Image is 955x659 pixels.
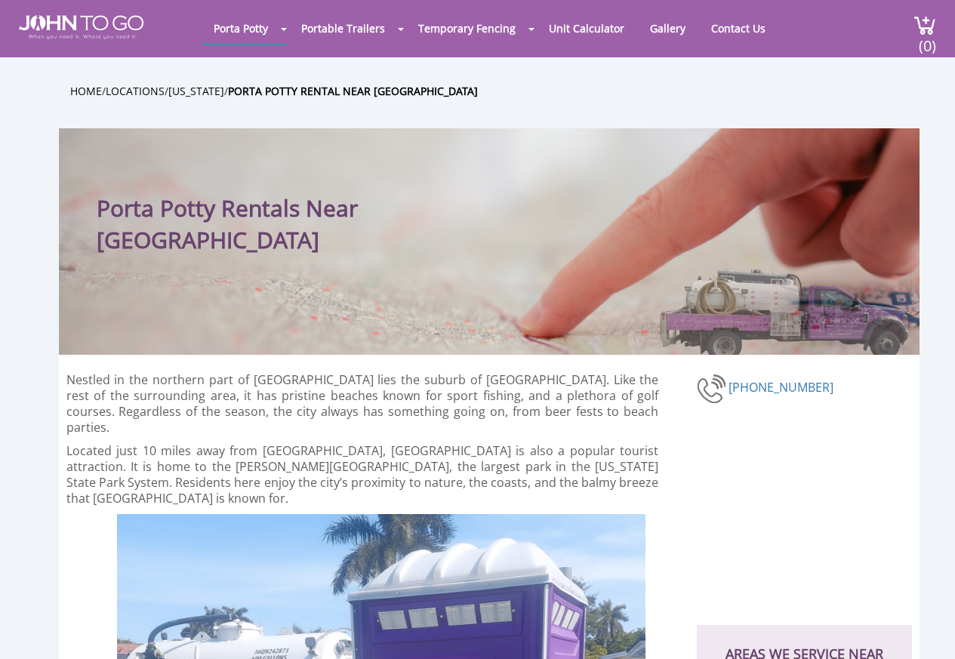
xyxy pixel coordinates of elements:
[148,610,214,621] span: [PERSON_NAME]
[106,84,165,98] a: Locations
[66,372,659,436] p: Nestled in the northern part of [GEOGRAPHIC_DATA] lies the suburb of [GEOGRAPHIC_DATA]. Like the ...
[88,610,93,621] span: 5
[290,14,396,43] a: Portable Trailers
[150,592,168,610] li: 
[228,84,478,98] a: Porta Potty Rental Near [GEOGRAPHIC_DATA]
[31,598,61,628] img: Review Rating
[639,14,697,43] a: Gallery
[134,592,152,610] li: 
[88,611,249,622] span: by
[729,378,833,395] a: [PHONE_NUMBER]
[407,14,527,43] a: Temporary Fencing
[119,592,137,610] li: 
[87,592,105,610] li: 
[97,159,584,256] h1: Porta Potty Rentals Near [GEOGRAPHIC_DATA]
[202,14,279,43] a: Porta Potty
[70,84,102,98] a: Home
[538,14,636,43] a: Unit Calculator
[66,443,659,507] p: Located just 10 miles away from [GEOGRAPHIC_DATA], [GEOGRAPHIC_DATA] is also a popular tourist at...
[168,84,224,98] a: [US_STATE]
[895,599,955,659] button: Live Chat
[70,82,931,100] ul: / / /
[913,15,936,35] img: cart a
[95,610,138,621] span: Star Rating
[103,592,121,610] li: 
[19,15,143,39] img: JOHN to go
[700,14,777,43] a: Contact Us
[918,23,936,56] span: (0)
[88,621,115,632] span: [DATE]
[697,372,729,405] img: phone-number
[648,263,912,355] img: Truck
